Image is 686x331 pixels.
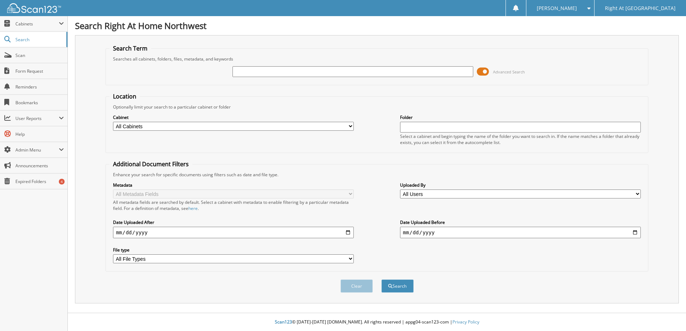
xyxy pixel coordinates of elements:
[15,21,59,27] span: Cabinets
[75,20,679,32] h1: Search Right At Home Northwest
[109,92,140,100] legend: Location
[109,160,192,168] legend: Additional Document Filters
[113,182,354,188] label: Metadata
[400,227,641,238] input: end
[400,114,641,120] label: Folder
[15,37,63,43] span: Search
[493,69,525,75] span: Advanced Search
[15,52,64,58] span: Scan
[15,178,64,184] span: Expired Folders
[15,147,59,153] span: Admin Menu
[68,313,686,331] div: © [DATE]-[DATE] [DOMAIN_NAME]. All rights reserved | appg04-scan123-com |
[7,3,61,13] img: scan123-logo-white.svg
[113,227,354,238] input: start
[109,56,644,62] div: Searches all cabinets, folders, files, metadata, and keywords
[537,6,577,10] span: [PERSON_NAME]
[109,44,151,52] legend: Search Term
[381,279,414,293] button: Search
[59,179,65,184] div: 4
[605,6,676,10] span: Right At [GEOGRAPHIC_DATA]
[400,182,641,188] label: Uploaded By
[275,319,292,325] span: Scan123
[452,319,479,325] a: Privacy Policy
[109,172,644,178] div: Enhance your search for specific documents using filters such as date and file type.
[113,247,354,253] label: File type
[400,133,641,145] div: Select a cabinet and begin typing the name of the folder you want to search in. If the name match...
[188,205,198,211] a: here
[15,131,64,137] span: Help
[400,219,641,225] label: Date Uploaded Before
[650,297,686,331] iframe: Chat Widget
[15,115,59,121] span: User Reports
[15,163,64,169] span: Announcements
[113,114,354,120] label: Cabinet
[15,68,64,74] span: Form Request
[15,100,64,106] span: Bookmarks
[15,84,64,90] span: Reminders
[109,104,644,110] div: Optionally limit your search to a particular cabinet or folder
[113,219,354,225] label: Date Uploaded After
[113,199,354,211] div: All metadata fields are searched by default. Select a cabinet with metadata to enable filtering b...
[340,279,373,293] button: Clear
